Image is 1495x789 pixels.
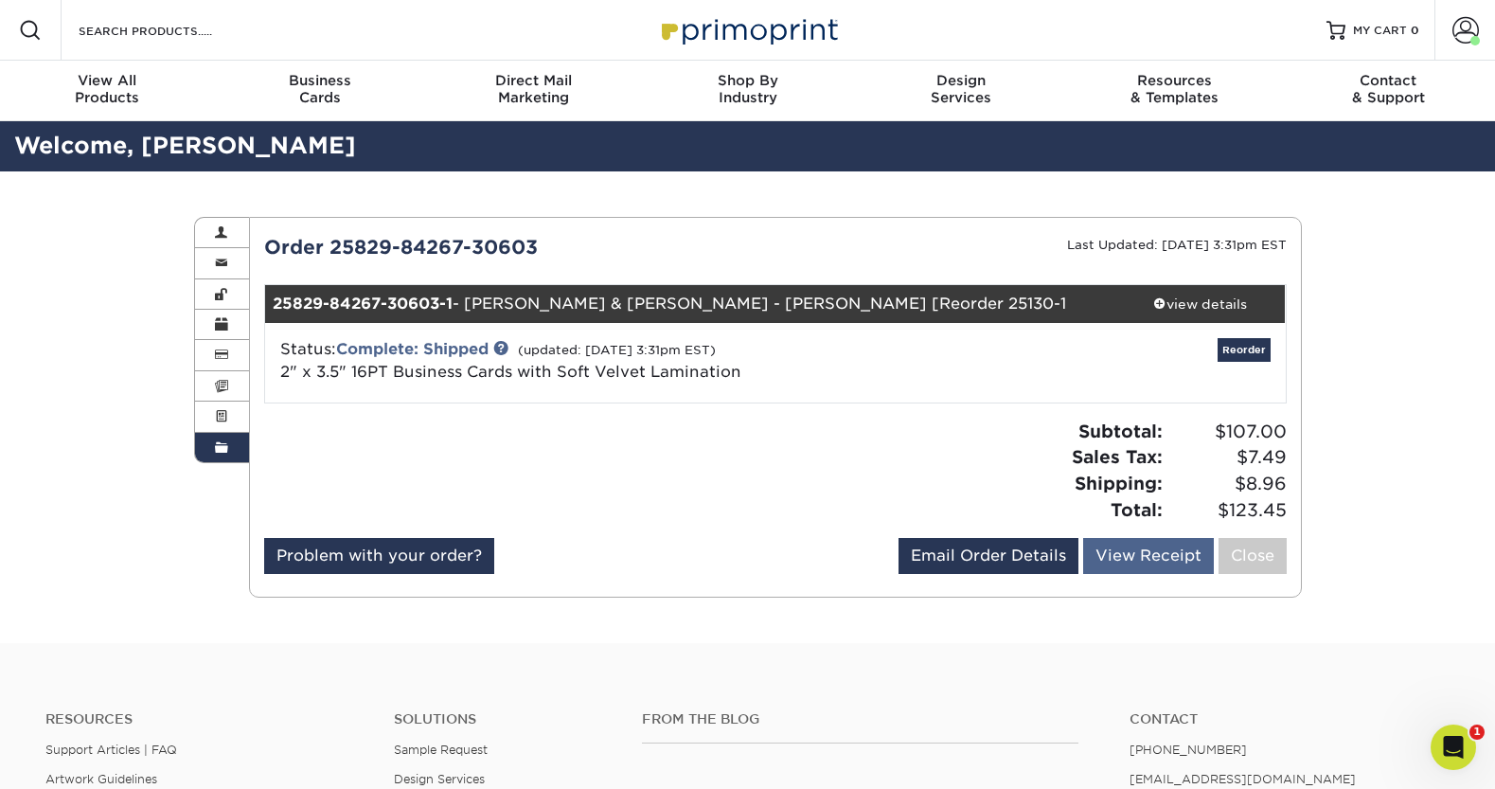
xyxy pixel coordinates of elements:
span: Shop By [641,72,855,89]
a: Reorder [1218,338,1271,362]
h4: From the Blog [642,711,1078,727]
div: & Templates [1068,72,1282,106]
div: Industry [641,72,855,106]
strong: Total: [1111,499,1163,520]
a: view details [1115,285,1286,323]
span: Design [854,72,1068,89]
a: [EMAIL_ADDRESS][DOMAIN_NAME] [1130,772,1356,786]
small: (updated: [DATE] 3:31pm EST) [518,343,716,357]
span: 2" x 3.5" 16PT Business Cards with Soft Velvet Lamination [280,363,741,381]
span: $8.96 [1168,471,1287,497]
span: $107.00 [1168,419,1287,445]
a: View Receipt [1083,538,1214,574]
div: Cards [214,72,428,106]
input: SEARCH PRODUCTS..... [77,19,261,42]
a: Contact [1130,711,1450,727]
div: Services [854,72,1068,106]
a: BusinessCards [214,61,428,121]
h4: Solutions [394,711,614,727]
a: Close [1219,538,1287,574]
a: Artwork Guidelines [45,772,157,786]
strong: Sales Tax: [1072,446,1163,467]
span: $7.49 [1168,444,1287,471]
span: 1 [1469,725,1485,740]
span: $123.45 [1168,497,1287,524]
strong: Shipping: [1075,473,1163,493]
span: Direct Mail [427,72,641,89]
span: MY CART [1353,23,1407,39]
div: - [PERSON_NAME] & [PERSON_NAME] - [PERSON_NAME] [Reorder 25130-1 [265,285,1115,323]
div: & Support [1281,72,1495,106]
div: view details [1115,295,1286,314]
strong: 25829-84267-30603-1 [273,295,453,313]
span: 0 [1411,24,1419,37]
div: Order 25829-84267-30603 [250,233,775,261]
div: Status: [266,338,945,384]
span: Resources [1068,72,1282,89]
a: Shop ByIndustry [641,61,855,121]
div: Marketing [427,72,641,106]
span: Business [214,72,428,89]
img: Primoprint [653,9,843,50]
a: Problem with your order? [264,538,494,574]
a: Sample Request [394,743,488,757]
a: Direct MailMarketing [427,61,641,121]
span: Contact [1281,72,1495,89]
a: Design Services [394,772,485,786]
a: [PHONE_NUMBER] [1130,743,1247,757]
a: DesignServices [854,61,1068,121]
a: Email Order Details [899,538,1078,574]
a: Complete: Shipped [336,340,489,358]
strong: Subtotal: [1078,421,1163,441]
a: Support Articles | FAQ [45,743,177,757]
a: Contact& Support [1281,61,1495,121]
small: Last Updated: [DATE] 3:31pm EST [1067,238,1287,252]
iframe: Intercom live chat [1431,725,1476,770]
h4: Resources [45,711,365,727]
a: Resources& Templates [1068,61,1282,121]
